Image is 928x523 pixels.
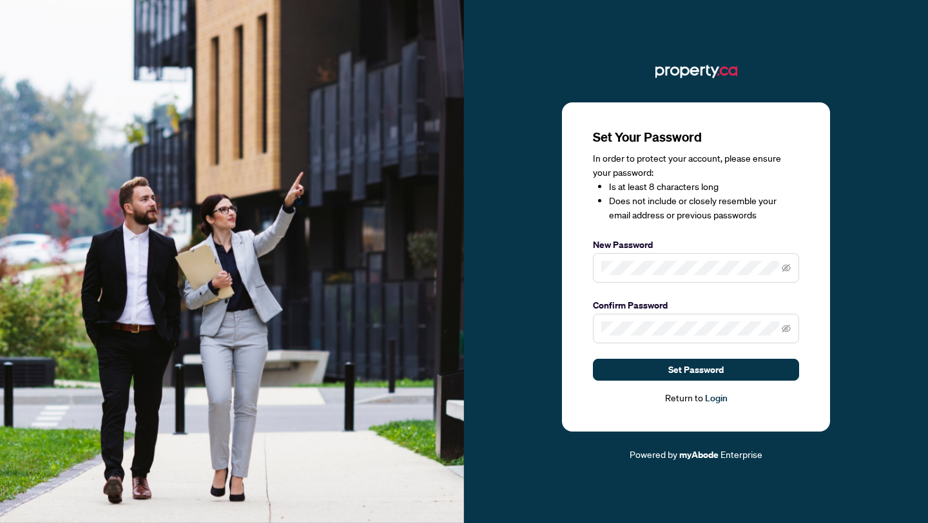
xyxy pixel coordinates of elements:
[630,448,677,460] span: Powered by
[679,448,719,462] a: myAbode
[705,392,728,404] a: Login
[668,359,724,380] span: Set Password
[593,151,799,222] div: In order to protect your account, please ensure your password:
[609,194,799,222] li: Does not include or closely resemble your email address or previous passwords
[593,391,799,406] div: Return to
[593,298,799,312] label: Confirm Password
[720,448,762,460] span: Enterprise
[782,263,791,272] span: eye-invisible
[593,128,799,146] h3: Set Your Password
[593,238,799,252] label: New Password
[593,359,799,381] button: Set Password
[655,61,737,82] img: ma-logo
[782,324,791,333] span: eye-invisible
[609,180,799,194] li: Is at least 8 characters long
